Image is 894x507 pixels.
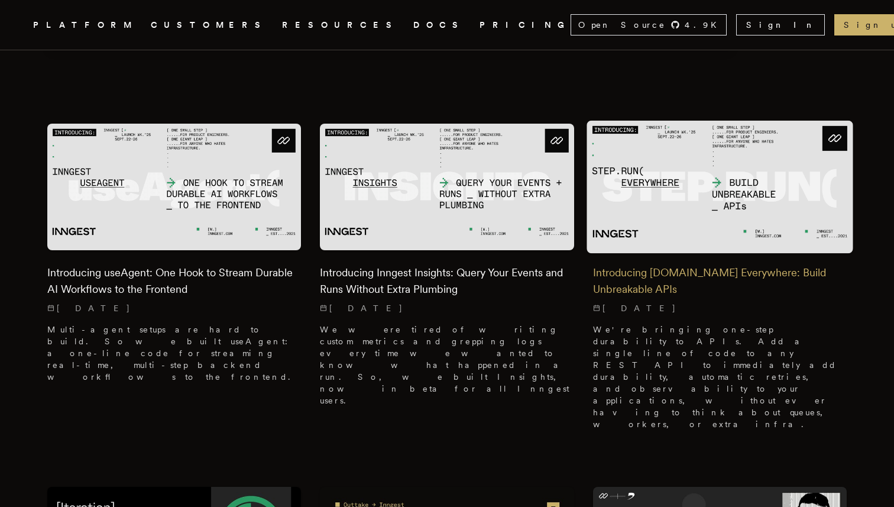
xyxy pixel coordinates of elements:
[320,124,574,250] img: Featured image for Introducing Inngest Insights: Query Your Events and Runs Without Extra Plumbin...
[593,264,847,298] h2: Introducing [DOMAIN_NAME] Everywhere: Build Unbreakable APIs
[413,18,465,33] a: DOCS
[593,124,847,440] a: Featured image for Introducing Step.Run Everywhere: Build Unbreakable APIs blog postIntroducing [...
[320,264,574,298] h2: Introducing Inngest Insights: Query Your Events and Runs Without Extra Plumbing
[33,18,137,33] button: PLATFORM
[47,124,301,392] a: Featured image for Introducing useAgent: One Hook to Stream Durable AI Workflows to the Frontend ...
[47,324,301,383] p: Multi-agent setups are hard to build. So we built useAgent: a one-line code for streaming real-ti...
[593,324,847,430] p: We're bringing one-step durability to APIs. Add a single line of code to any REST API to immediat...
[47,264,301,298] h2: Introducing useAgent: One Hook to Stream Durable AI Workflows to the Frontend
[47,124,301,250] img: Featured image for Introducing useAgent: One Hook to Stream Durable AI Workflows to the Frontend ...
[282,18,399,33] button: RESOURCES
[736,14,825,35] a: Sign In
[320,324,574,406] p: We were tired of writing custom metrics and grepping logs every time we wanted to know what happe...
[320,302,574,314] p: [DATE]
[578,19,666,31] span: Open Source
[587,120,853,253] img: Featured image for Introducing Step.Run Everywhere: Build Unbreakable APIs blog post
[320,124,574,416] a: Featured image for Introducing Inngest Insights: Query Your Events and Runs Without Extra Plumbin...
[685,19,724,31] span: 4.9 K
[480,18,571,33] a: PRICING
[593,302,847,314] p: [DATE]
[151,18,268,33] a: CUSTOMERS
[47,302,301,314] p: [DATE]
